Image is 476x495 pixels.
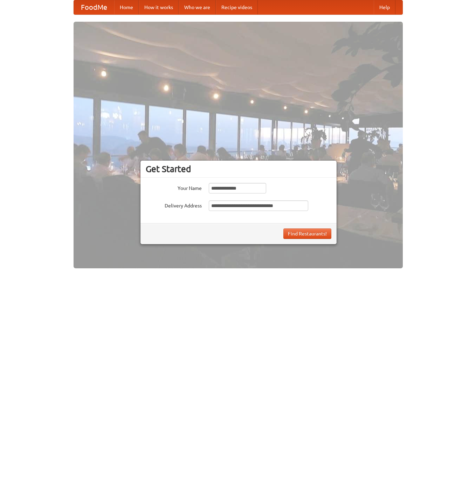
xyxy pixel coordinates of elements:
a: Help [374,0,395,14]
label: Your Name [146,183,202,192]
h3: Get Started [146,164,331,174]
a: Recipe videos [216,0,258,14]
label: Delivery Address [146,200,202,209]
a: How it works [139,0,179,14]
button: Find Restaurants! [283,228,331,239]
a: Home [114,0,139,14]
a: Who we are [179,0,216,14]
a: FoodMe [74,0,114,14]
